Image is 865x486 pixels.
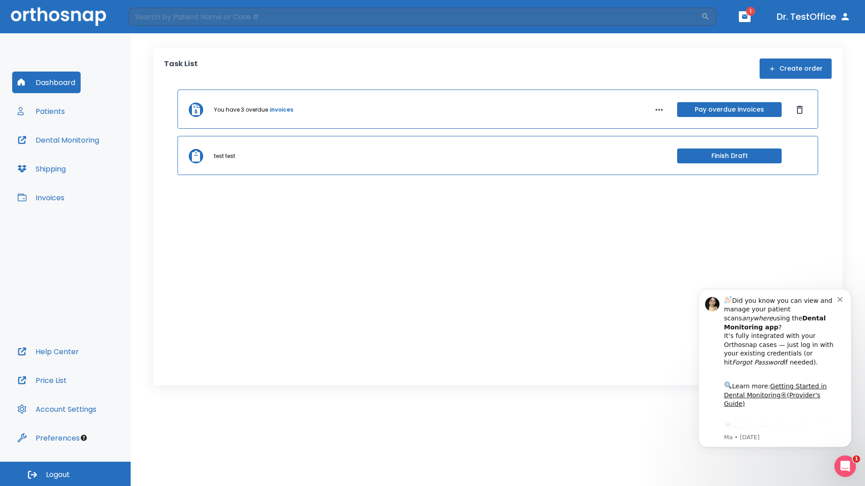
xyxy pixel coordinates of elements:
[685,275,865,462] iframe: Intercom notifications message
[12,158,71,180] button: Shipping
[853,455,860,463] span: 1
[11,7,106,26] img: Orthosnap
[80,434,88,442] div: Tooltip anchor
[834,455,856,477] iframe: Intercom live chat
[46,470,70,480] span: Logout
[270,106,293,114] a: invoices
[12,129,105,151] button: Dental Monitoring
[760,58,832,79] button: Create order
[12,369,72,391] button: Price List
[164,58,198,79] p: Task List
[153,19,160,27] button: Dismiss notification
[39,147,153,193] div: Download the app: | ​ Let us know if you need help getting started!
[214,152,235,160] p: test test
[39,149,119,165] a: App Store
[12,100,70,122] button: Patients
[792,103,807,117] button: Dismiss
[39,158,153,166] p: Message from Ma, sent 1w ago
[12,341,84,362] button: Help Center
[746,7,755,16] span: 1
[773,9,854,25] button: Dr. TestOffice
[12,72,81,93] button: Dashboard
[12,427,85,449] button: Preferences
[214,106,268,114] p: You have 3 overdue
[129,8,701,26] input: Search by Patient Name or Case #
[677,102,782,117] button: Pay overdue invoices
[12,398,102,420] button: Account Settings
[12,187,70,208] button: Invoices
[677,148,782,163] button: Finish Draft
